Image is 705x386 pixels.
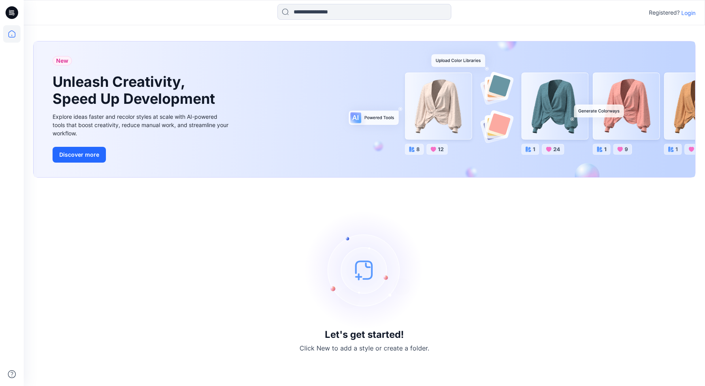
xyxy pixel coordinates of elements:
button: Discover more [53,147,106,163]
img: empty-state-image.svg [305,211,424,329]
p: Registered? [649,8,680,17]
h3: Let's get started! [325,329,404,340]
span: New [56,56,68,66]
div: Explore ideas faster and recolor styles at scale with AI-powered tools that boost creativity, red... [53,112,230,137]
a: Discover more [53,147,230,163]
p: Click New to add a style or create a folder. [300,343,429,353]
p: Login [681,9,696,17]
h1: Unleash Creativity, Speed Up Development [53,73,219,107]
